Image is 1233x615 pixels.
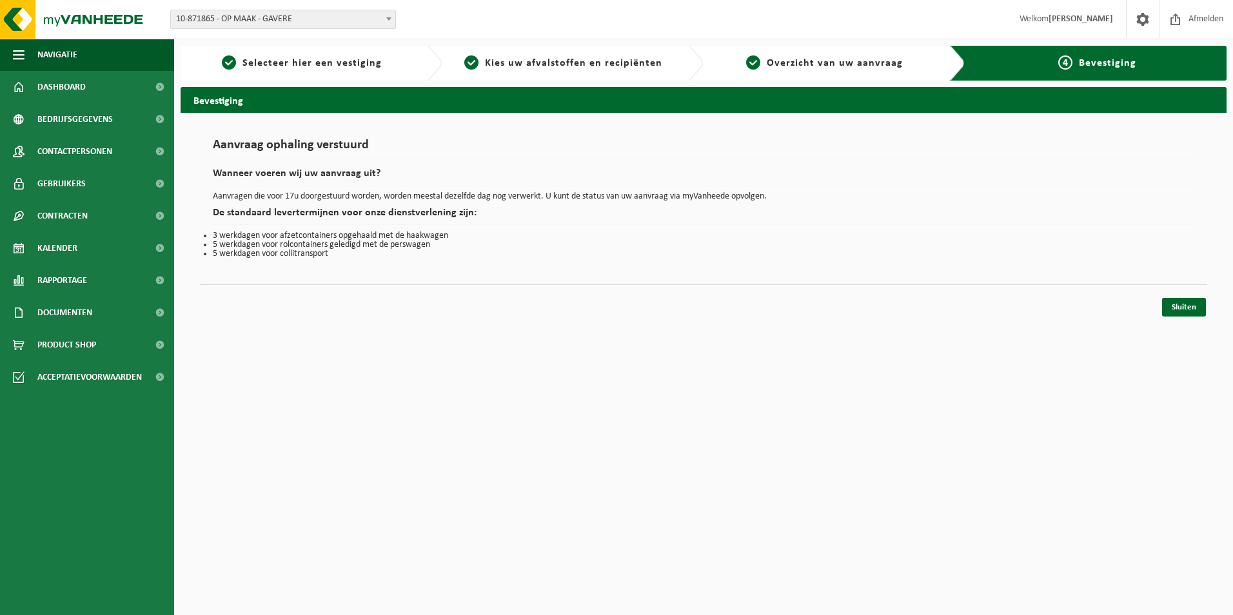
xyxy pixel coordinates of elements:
span: Dashboard [37,71,86,103]
h2: De standaard levertermijnen voor onze dienstverlening zijn: [213,208,1194,225]
strong: [PERSON_NAME] [1049,14,1113,24]
span: Documenten [37,297,92,329]
span: Contactpersonen [37,135,112,168]
li: 5 werkdagen voor rolcontainers geledigd met de perswagen [213,240,1194,249]
span: Gebruikers [37,168,86,200]
span: 3 [746,55,760,70]
span: 1 [222,55,236,70]
span: Contracten [37,200,88,232]
a: 1Selecteer hier een vestiging [187,55,417,71]
span: Selecteer hier een vestiging [242,58,382,68]
span: Product Shop [37,329,96,361]
span: 10-871865 - OP MAAK - GAVERE [170,10,396,29]
h1: Aanvraag ophaling verstuurd [213,139,1194,159]
li: 5 werkdagen voor collitransport [213,249,1194,259]
span: Kalender [37,232,77,264]
span: Acceptatievoorwaarden [37,361,142,393]
span: 4 [1058,55,1072,70]
span: Rapportage [37,264,87,297]
h2: Bevestiging [181,87,1227,112]
a: Sluiten [1162,298,1206,317]
p: Aanvragen die voor 17u doorgestuurd worden, worden meestal dezelfde dag nog verwerkt. U kunt de s... [213,192,1194,201]
li: 3 werkdagen voor afzetcontainers opgehaald met de haakwagen [213,231,1194,240]
span: Bedrijfsgegevens [37,103,113,135]
span: Bevestiging [1079,58,1136,68]
span: Navigatie [37,39,77,71]
span: Overzicht van uw aanvraag [767,58,903,68]
span: Kies uw afvalstoffen en recipiënten [485,58,662,68]
a: 2Kies uw afvalstoffen en recipiënten [449,55,678,71]
span: 2 [464,55,478,70]
span: 10-871865 - OP MAAK - GAVERE [171,10,395,28]
a: 3Overzicht van uw aanvraag [710,55,940,71]
h2: Wanneer voeren wij uw aanvraag uit? [213,168,1194,186]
